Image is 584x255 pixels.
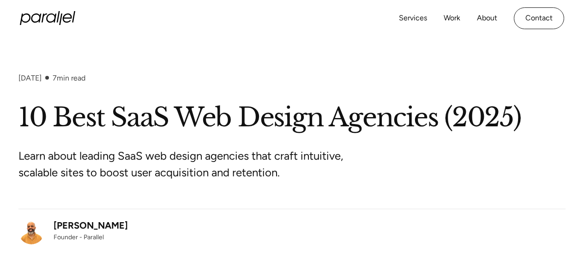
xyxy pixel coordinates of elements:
a: Work [444,12,460,25]
div: min read [53,74,85,82]
div: [PERSON_NAME] [54,218,128,232]
p: Learn about leading SaaS web design agencies that craft intuitive, scalable sites to boost user a... [18,148,365,181]
a: Contact [514,7,564,29]
img: Robin Dhanwani [18,218,44,244]
a: About [477,12,497,25]
a: Services [399,12,427,25]
span: 7 [53,74,57,82]
a: [PERSON_NAME]Founder - Parallel [18,218,128,244]
div: Founder - Parallel [54,232,128,242]
h1: 10 Best SaaS Web Design Agencies (2025) [18,101,566,135]
div: [DATE] [18,74,42,82]
a: home [20,11,75,25]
